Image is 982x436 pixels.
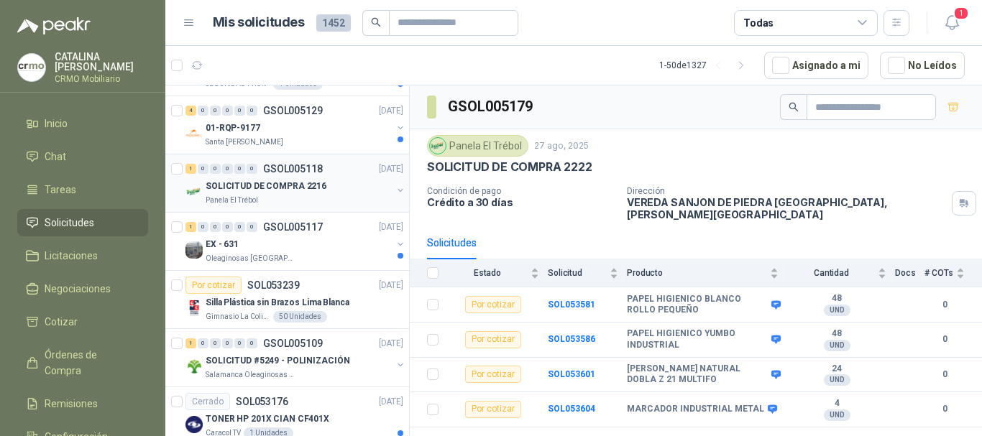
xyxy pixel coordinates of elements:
[45,396,98,412] span: Remisiones
[17,110,148,137] a: Inicio
[627,294,768,316] b: PAPEL HIGIENICO BLANCO ROLLO PEQUEÑO
[206,238,239,251] p: EX - 631
[787,293,886,305] b: 48
[924,268,953,278] span: # COTs
[627,363,768,386] b: [PERSON_NAME] NATURAL DOBLA Z 21 MULTIFO
[427,196,615,208] p: Crédito a 30 días
[263,222,323,232] p: GSOL005117
[185,335,406,381] a: 1 0 0 0 0 0 GSOL005109[DATE] Company LogoSOLICITUD #5249 - POLINIZACIÓNSalamanca Oleaginosas SAS
[465,401,521,418] div: Por cotizar
[379,221,403,234] p: [DATE]
[234,106,245,116] div: 0
[787,363,886,375] b: 24
[17,242,148,269] a: Licitaciones
[234,222,245,232] div: 0
[206,369,296,381] p: Salamanca Oleaginosas SAS
[17,209,148,236] a: Solicitudes
[206,311,270,323] p: Gimnasio La Colina
[465,331,521,348] div: Por cotizar
[824,409,850,421] div: UND
[45,182,76,198] span: Tareas
[465,296,521,313] div: Por cotizar
[222,338,233,348] div: 0
[55,75,148,83] p: CRMO Mobiliario
[247,338,257,348] div: 0
[548,334,595,344] a: SOL053586
[198,222,208,232] div: 0
[55,52,148,72] p: CATALINA [PERSON_NAME]
[185,125,203,142] img: Company Logo
[427,235,477,251] div: Solicitudes
[185,183,203,200] img: Company Logo
[236,396,288,407] p: SOL053176
[263,106,323,116] p: GSOL005129
[764,52,868,79] button: Asignado a mi
[17,341,148,384] a: Órdenes de Compra
[379,395,403,409] p: [DATE]
[627,196,946,221] p: VEREDA SANJON DE PIEDRA [GEOGRAPHIC_DATA] , [PERSON_NAME][GEOGRAPHIC_DATA]
[548,369,595,379] a: SOL053601
[548,259,627,287] th: Solicitud
[787,259,895,287] th: Cantidad
[427,135,528,157] div: Panela El Trébol
[213,12,305,33] h1: Mis solicitudes
[448,96,535,118] h3: GSOL005179
[924,259,982,287] th: # COTs
[17,17,91,34] img: Logo peakr
[198,338,208,348] div: 0
[924,402,965,416] b: 0
[210,338,221,348] div: 0
[198,164,208,174] div: 0
[45,347,134,379] span: Órdenes de Compra
[379,337,403,351] p: [DATE]
[165,271,409,329] a: Por cotizarSOL053239[DATE] Company LogoSilla Plástica sin Brazos Lima BlancaGimnasio La Colina50 ...
[379,104,403,118] p: [DATE]
[379,162,403,176] p: [DATE]
[185,222,196,232] div: 1
[627,268,767,278] span: Producto
[17,308,148,335] a: Cotizar
[45,149,66,164] span: Chat
[824,340,850,351] div: UND
[247,106,257,116] div: 0
[824,374,850,386] div: UND
[953,6,969,20] span: 1
[185,102,406,148] a: 4 0 0 0 0 0 GSOL005129[DATE] Company Logo01-RQP-9177Santa [PERSON_NAME]
[206,412,329,426] p: TONER HP 201X CIAN CF401X
[895,259,924,287] th: Docs
[234,338,245,348] div: 0
[427,159,592,175] p: SOLICITUD DE COMPRA 2222
[263,338,323,348] p: GSOL005109
[247,164,257,174] div: 0
[17,275,148,302] a: Negociaciones
[427,186,615,196] p: Condición de pago
[185,218,406,264] a: 1 0 0 0 0 0 GSOL005117[DATE] Company LogoEX - 631Oleaginosas [GEOGRAPHIC_DATA][PERSON_NAME]
[17,390,148,417] a: Remisiones
[247,280,300,290] p: SOL053239
[45,215,94,231] span: Solicitudes
[206,195,258,206] p: Panela El Trébol
[316,14,351,32] span: 1452
[185,338,196,348] div: 1
[185,300,203,317] img: Company Logo
[548,300,595,310] b: SOL053581
[206,253,296,264] p: Oleaginosas [GEOGRAPHIC_DATA][PERSON_NAME]
[206,354,349,368] p: SOLICITUD #5249 - POLINIZACIÓN
[198,106,208,116] div: 0
[627,328,768,351] b: PAPEL HIGIENICO YUMBO INDUSTRIAL
[45,116,68,131] span: Inicio
[371,17,381,27] span: search
[185,393,230,410] div: Cerrado
[787,328,886,340] b: 48
[880,52,965,79] button: No Leídos
[210,106,221,116] div: 0
[824,305,850,316] div: UND
[247,222,257,232] div: 0
[234,164,245,174] div: 0
[206,121,260,135] p: 01-RQP-9177
[743,15,774,31] div: Todas
[924,298,965,312] b: 0
[206,136,283,148] p: Santa [PERSON_NAME]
